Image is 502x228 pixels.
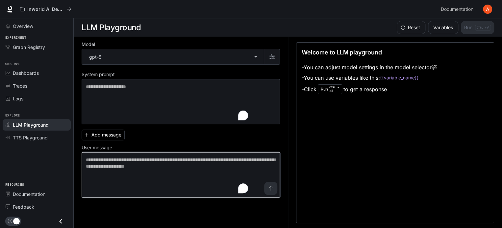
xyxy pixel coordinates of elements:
a: TTS Playground [3,132,71,143]
a: LLM Playground [3,119,71,131]
h1: LLM Playground [82,21,141,34]
button: Add message [82,130,125,140]
button: User avatar [481,3,494,16]
button: Variables [428,21,458,34]
span: TTS Playground [13,134,48,141]
p: ⏎ [329,85,339,93]
button: Reset [397,21,425,34]
li: - Click to get a response [302,83,437,95]
button: All workspaces [17,3,74,16]
span: Documentation [13,191,45,197]
code: {{variable_name}} [380,74,419,81]
span: Dark mode toggle [13,217,20,224]
p: gpt-5 [89,53,101,60]
a: Overview [3,20,71,32]
li: - You can adjust model settings in the model selector [302,62,437,73]
textarea: To enrich screen reader interactions, please activate Accessibility in Grammarly extension settings [86,156,276,193]
a: Documentation [438,3,478,16]
span: Graph Registry [13,44,45,51]
p: Inworld AI Demos [27,7,64,12]
div: gpt-5 [82,49,264,64]
span: Documentation [441,5,473,13]
a: Feedback [3,201,71,213]
a: Logs [3,93,71,104]
span: Logs [13,95,23,102]
a: Traces [3,80,71,92]
textarea: To enrich screen reader interactions, please activate Accessibility in Grammarly extension settings [86,83,276,120]
button: Close drawer [53,215,68,228]
a: Dashboards [3,67,71,79]
div: Run [318,84,342,94]
p: CTRL + [329,85,339,89]
img: User avatar [483,5,492,14]
p: System prompt [82,72,115,77]
span: Overview [13,23,33,30]
p: Model [82,42,95,47]
span: Feedback [13,203,34,210]
span: LLM Playground [13,121,49,128]
a: Graph Registry [3,41,71,53]
p: User message [82,145,112,150]
span: Traces [13,82,27,89]
p: Welcome to LLM playground [302,48,382,57]
a: Documentation [3,188,71,200]
span: Dashboards [13,70,39,76]
li: - You can use variables like this: [302,73,437,83]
